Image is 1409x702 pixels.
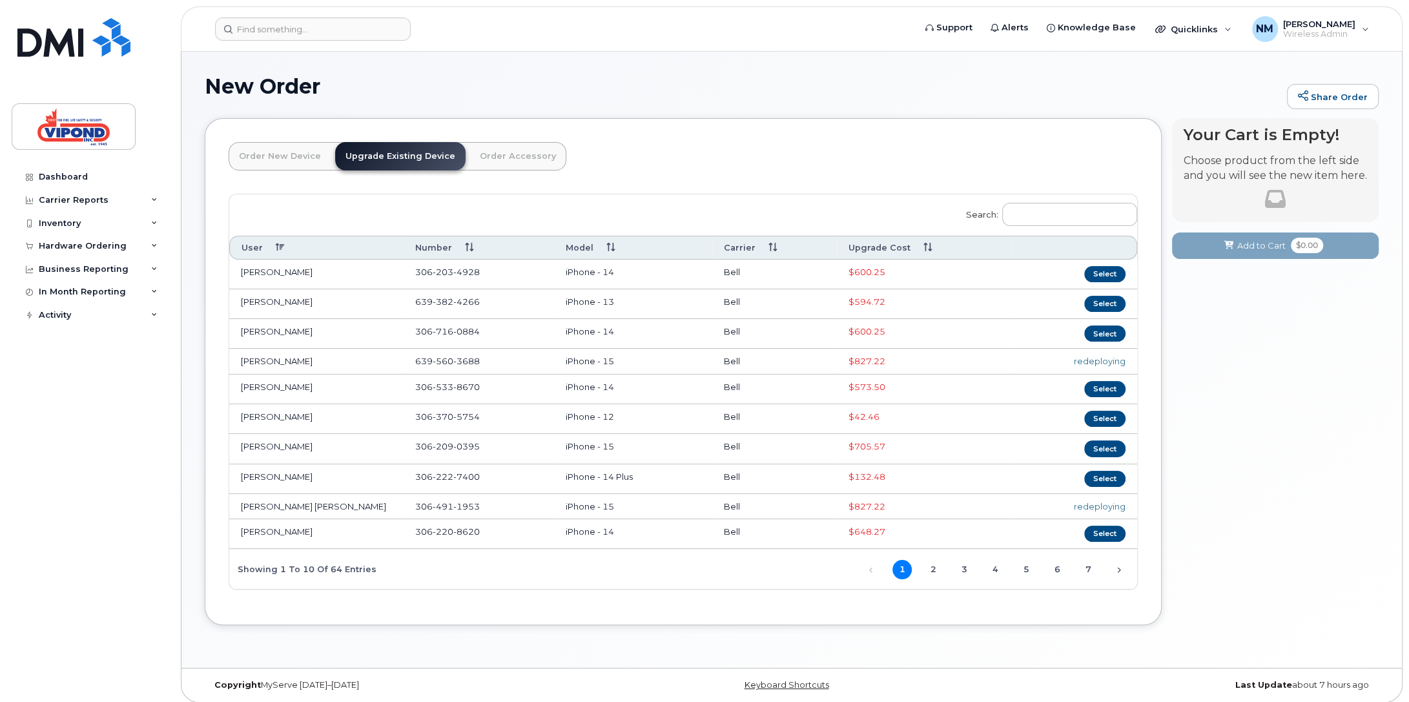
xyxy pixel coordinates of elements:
[433,526,453,537] span: 220
[554,260,712,289] td: iPhone - 14
[958,194,1137,231] label: Search:
[1184,126,1367,143] h4: Your Cart is Empty!
[837,236,1011,260] th: Upgrade Cost: activate to sort column ascending
[554,236,712,260] th: Model: activate to sort column ascending
[415,296,480,307] span: 639
[712,494,837,520] td: Bell
[453,382,480,392] span: 8670
[554,519,712,549] td: iPhone - 14
[415,411,480,422] span: 306
[229,404,404,434] td: [PERSON_NAME]
[712,375,837,404] td: Bell
[229,519,404,549] td: [PERSON_NAME]
[712,434,837,464] td: Bell
[985,560,1005,579] a: 4
[433,382,453,392] span: 533
[415,501,480,511] span: 306
[848,296,885,307] span: Full Upgrade Eligibility Date 2027-02-15
[712,464,837,494] td: Bell
[554,404,712,434] td: iPhone - 12
[229,464,404,494] td: [PERSON_NAME]
[453,471,480,482] span: 7400
[229,289,404,319] td: [PERSON_NAME]
[433,501,453,511] span: 491
[1235,680,1292,690] strong: Last Update
[1016,560,1036,579] a: 5
[415,471,480,482] span: 306
[415,382,480,392] span: 306
[229,557,376,579] div: Showing 1 to 10 of 64 entries
[848,326,885,336] span: Full Upgrade Eligibility Date 2027-09-17
[554,464,712,494] td: iPhone - 14 Plus
[229,375,404,404] td: [PERSON_NAME]
[892,560,912,579] a: 1
[453,356,480,366] span: 3688
[415,267,480,277] span: 306
[861,560,881,579] a: Previous
[848,471,885,482] span: Full Upgrade Eligibility Date 2026-01-27
[205,680,596,690] div: MyServe [DATE]–[DATE]
[554,349,712,375] td: iPhone - 15
[415,526,480,537] span: 306
[1023,501,1126,513] div: redeploying
[1184,154,1367,183] p: Choose product from the left side and you will see the new item here.
[1084,381,1126,397] button: Select
[404,236,554,260] th: Number: activate to sort column ascending
[453,267,480,277] span: 4928
[335,142,466,170] a: Upgrade Existing Device
[954,560,974,579] a: 3
[453,526,480,537] span: 8620
[1084,440,1126,457] button: Select
[1172,232,1379,259] button: Add to Cart $0.00
[1047,560,1067,579] a: 6
[923,560,943,579] a: 2
[433,411,453,422] span: 370
[205,75,1280,98] h1: New Order
[453,296,480,307] span: 4266
[433,356,453,366] span: 560
[229,434,404,464] td: [PERSON_NAME]
[433,267,453,277] span: 203
[453,441,480,451] span: 0395
[1084,296,1126,312] button: Select
[1084,526,1126,542] button: Select
[1078,560,1098,579] a: 7
[554,494,712,520] td: iPhone - 15
[1002,203,1137,226] input: Search:
[229,142,331,170] a: Order New Device
[1109,560,1129,579] a: Next
[229,349,404,375] td: [PERSON_NAME]
[1084,266,1126,282] button: Select
[712,319,837,349] td: Bell
[1237,240,1286,252] span: Add to Cart
[987,680,1379,690] div: about 7 hours ago
[848,501,885,511] span: Full Upgrade Eligibility Date 2028-06-17
[848,356,885,366] span: Full Upgrade Eligibility Date 2028-06-17
[712,260,837,289] td: Bell
[229,236,404,260] th: User: activate to sort column descending
[433,296,453,307] span: 382
[712,404,837,434] td: Bell
[744,680,828,690] a: Keyboard Shortcuts
[554,375,712,404] td: iPhone - 14
[469,142,566,170] a: Order Accessory
[848,382,885,392] span: Full Upgrade Eligibility Date 2027-08-30
[848,441,885,451] span: Full Upgrade Eligibility Date 2028-01-24
[433,471,453,482] span: 222
[712,519,837,549] td: Bell
[433,326,453,336] span: 716
[453,326,480,336] span: 0884
[1084,471,1126,487] button: Select
[453,411,480,422] span: 5754
[712,349,837,375] td: Bell
[229,494,404,520] td: [PERSON_NAME] [PERSON_NAME]
[415,441,480,451] span: 306
[229,260,404,289] td: [PERSON_NAME]
[554,319,712,349] td: iPhone - 14
[433,441,453,451] span: 209
[1084,325,1126,342] button: Select
[1287,84,1379,110] a: Share Order
[1291,238,1323,253] span: $0.00
[848,411,879,422] span: Full Upgrade Eligibility Date 2025-09-28
[848,267,885,277] span: Full Upgrade Eligibility Date 2027-09-18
